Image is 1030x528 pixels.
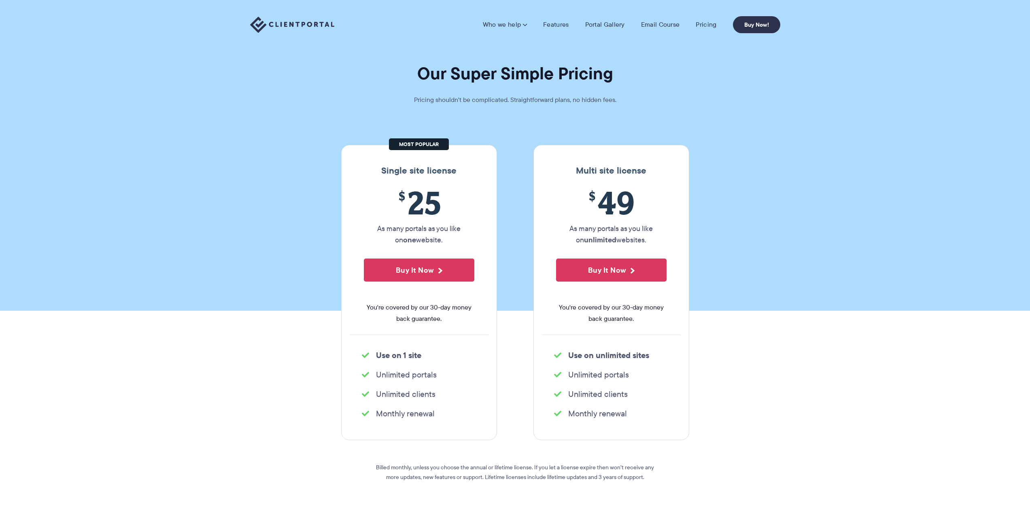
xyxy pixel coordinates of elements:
[364,259,474,282] button: Buy It Now
[370,462,661,482] p: Billed monthly, unless you choose the annual or lifetime license. If you let a license expire the...
[376,349,421,361] strong: Use on 1 site
[554,369,669,380] li: Unlimited portals
[554,408,669,419] li: Monthly renewal
[696,21,716,29] a: Pricing
[568,349,649,361] strong: Use on unlimited sites
[350,165,488,176] h3: Single site license
[556,302,667,324] span: You're covered by our 30-day money back guarantee.
[403,234,416,245] strong: one
[641,21,680,29] a: Email Course
[364,184,474,221] span: 25
[362,369,476,380] li: Unlimited portals
[364,302,474,324] span: You're covered by our 30-day money back guarantee.
[554,388,669,400] li: Unlimited clients
[733,16,780,33] a: Buy Now!
[362,388,476,400] li: Unlimited clients
[364,223,474,246] p: As many portals as you like on website.
[394,94,637,106] p: Pricing shouldn't be complicated. Straightforward plans, no hidden fees.
[556,259,667,282] button: Buy It Now
[584,234,616,245] strong: unlimited
[556,184,667,221] span: 49
[362,408,476,419] li: Monthly renewal
[483,21,527,29] a: Who we help
[542,165,681,176] h3: Multi site license
[543,21,569,29] a: Features
[585,21,625,29] a: Portal Gallery
[556,223,667,246] p: As many portals as you like on websites.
